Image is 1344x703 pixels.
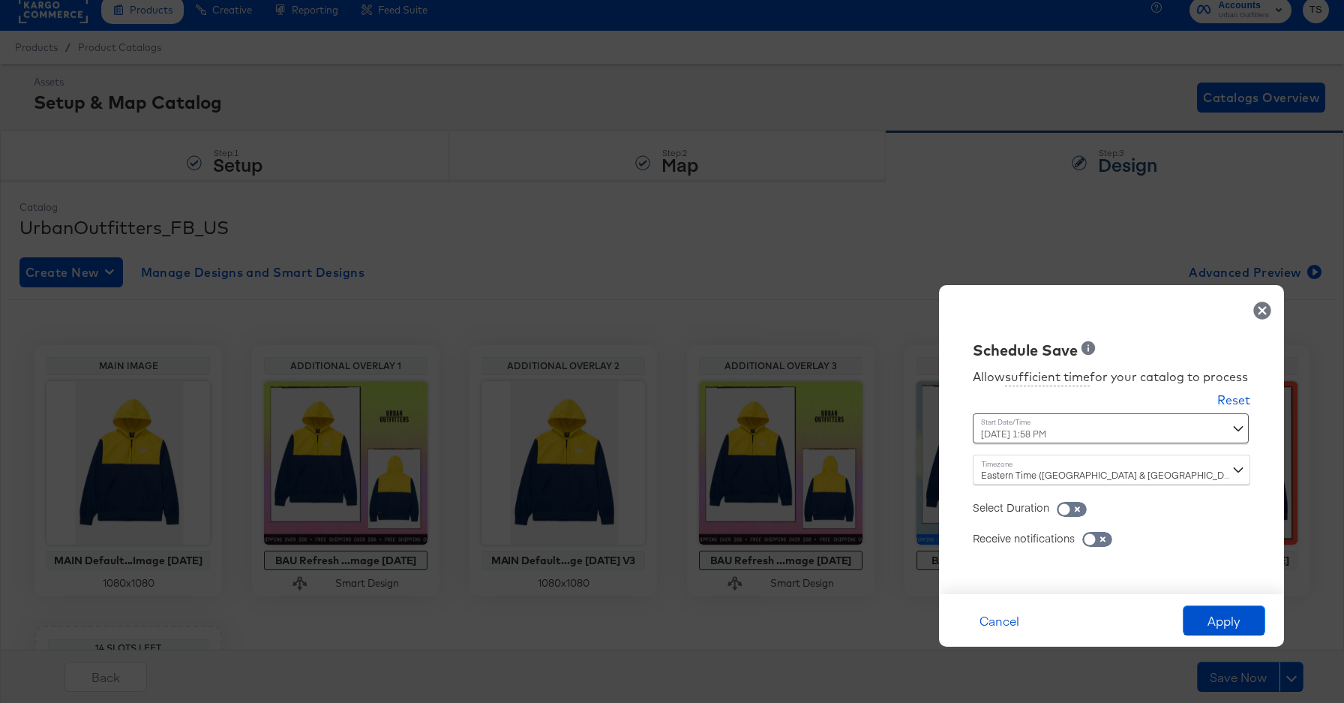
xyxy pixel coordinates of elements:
[973,340,1078,362] div: Schedule Save
[1217,392,1250,413] button: Reset
[973,530,1075,545] div: Receive notifications
[973,368,1250,386] div: Allow for your catalog to process
[958,605,1040,635] button: Cancel
[1183,605,1265,635] button: Apply
[973,500,1049,515] div: Select Duration
[1005,368,1090,386] div: sufficient time
[1217,392,1250,409] div: Reset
